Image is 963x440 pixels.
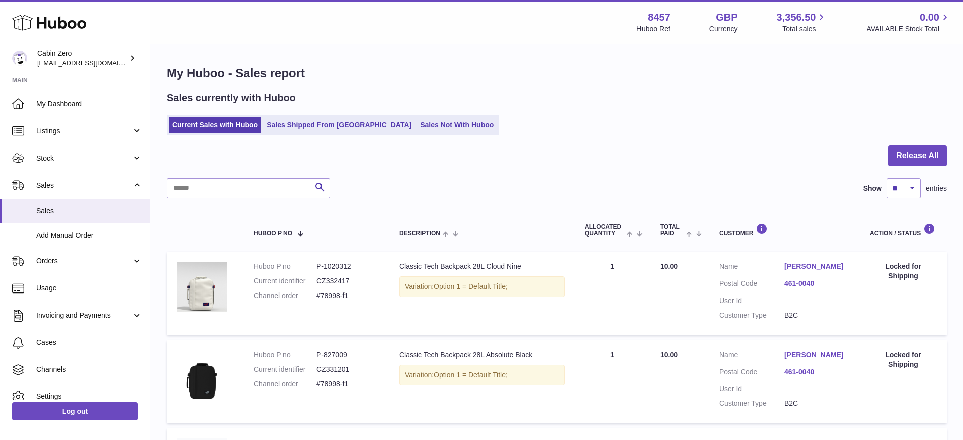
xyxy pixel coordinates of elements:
[36,206,142,216] span: Sales
[575,252,650,335] td: 1
[36,181,132,190] span: Sales
[316,262,379,271] dd: P-1020312
[866,11,951,34] a: 0.00 AVAILABLE Stock Total
[784,279,850,288] a: 461-0040
[719,279,784,291] dt: Postal Code
[399,262,565,271] div: Classic Tech Backpack 28L Cloud Nine
[254,379,316,389] dt: Channel order
[36,311,132,320] span: Invoicing and Payments
[254,230,292,237] span: Huboo P no
[585,224,624,237] span: ALLOCATED Quantity
[37,59,147,67] span: [EMAIL_ADDRESS][DOMAIN_NAME]
[254,276,316,286] dt: Current identifier
[719,384,784,394] dt: User Id
[36,231,142,240] span: Add Manual Order
[870,223,937,237] div: Action / Status
[719,311,784,320] dt: Customer Type
[399,365,565,385] div: Variation:
[167,91,296,105] h2: Sales currently with Huboo
[36,392,142,401] span: Settings
[36,99,142,109] span: My Dashboard
[782,24,827,34] span: Total sales
[777,11,828,34] a: 3,356.50 Total sales
[434,282,508,290] span: Option 1 = Default Title;
[316,365,379,374] dd: CZ331201
[399,230,440,237] span: Description
[920,11,939,24] span: 0.00
[167,65,947,81] h1: My Huboo - Sales report
[784,262,850,271] a: [PERSON_NAME]
[12,402,138,420] a: Log out
[417,117,497,133] a: Sales Not With Huboo
[636,24,670,34] div: Huboo Ref
[777,11,816,24] span: 3,356.50
[36,256,132,266] span: Orders
[316,291,379,301] dd: #78998-f1
[888,145,947,166] button: Release All
[316,276,379,286] dd: CZ332417
[399,276,565,297] div: Variation:
[719,399,784,408] dt: Customer Type
[660,262,678,270] span: 10.00
[926,184,947,193] span: entries
[719,350,784,362] dt: Name
[719,296,784,306] dt: User Id
[12,51,27,66] img: huboo@cabinzero.com
[254,350,316,360] dt: Huboo P no
[316,350,379,360] dd: P-827009
[719,223,850,237] div: Customer
[254,365,316,374] dt: Current identifier
[870,262,937,281] div: Locked for Shipping
[575,340,650,423] td: 1
[169,117,261,133] a: Current Sales with Huboo
[36,126,132,136] span: Listings
[36,283,142,293] span: Usage
[254,262,316,271] dt: Huboo P no
[784,367,850,377] a: 461-0040
[719,367,784,379] dt: Postal Code
[784,350,850,360] a: [PERSON_NAME]
[177,262,227,312] img: CLASSIC-TECH-2024-CLOUD-NINE-FRONT.jpg
[866,24,951,34] span: AVAILABLE Stock Total
[36,338,142,347] span: Cases
[660,351,678,359] span: 10.00
[434,371,508,379] span: Option 1 = Default Title;
[254,291,316,301] dt: Channel order
[36,154,132,163] span: Stock
[37,49,127,68] div: Cabin Zero
[719,262,784,274] dt: Name
[177,350,227,400] img: CZ331201-CLASSIC-TECH28L-ABSOLUTEBLACK-2.jpg
[870,350,937,369] div: Locked for Shipping
[648,11,670,24] strong: 8457
[784,311,850,320] dd: B2C
[784,399,850,408] dd: B2C
[709,24,738,34] div: Currency
[316,379,379,389] dd: #78998-f1
[863,184,882,193] label: Show
[263,117,415,133] a: Sales Shipped From [GEOGRAPHIC_DATA]
[399,350,565,360] div: Classic Tech Backpack 28L Absolute Black
[36,365,142,374] span: Channels
[716,11,737,24] strong: GBP
[660,224,684,237] span: Total paid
